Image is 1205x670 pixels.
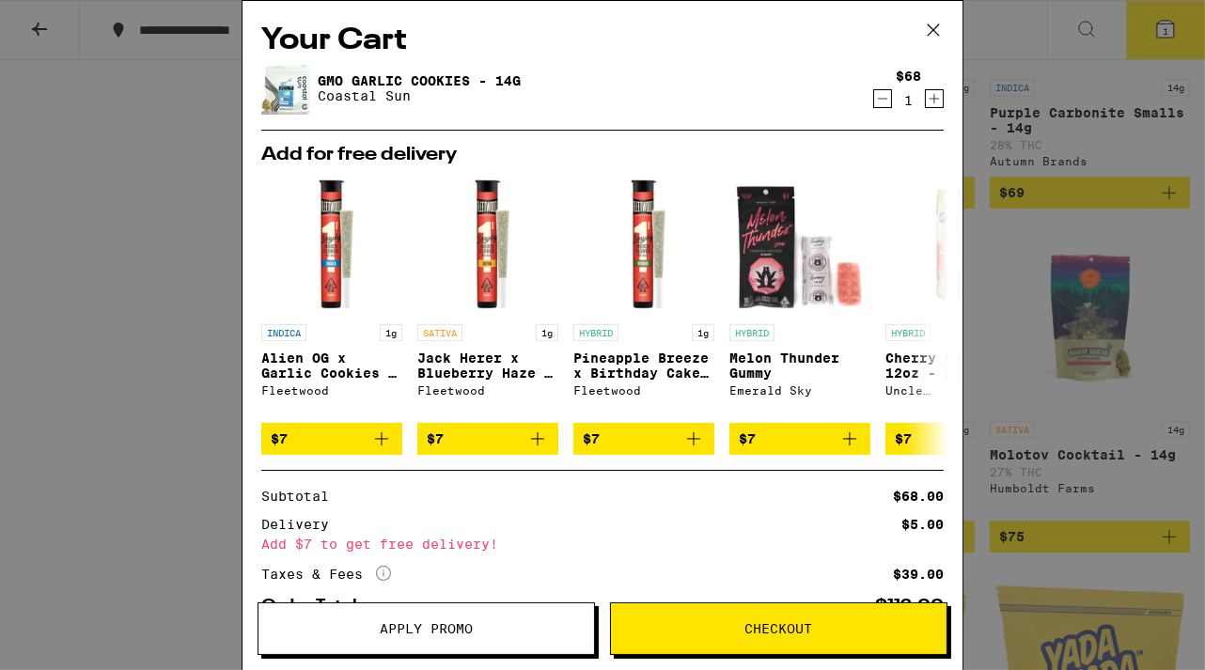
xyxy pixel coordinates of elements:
[261,174,402,315] img: Fleetwood - Alien OG x Garlic Cookies - 1g
[261,146,944,164] h2: Add for free delivery
[729,174,870,315] img: Emerald Sky - Melon Thunder Gummy
[583,431,600,446] span: $7
[417,351,558,381] p: Jack Herer x Blueberry Haze - 1g
[417,174,558,423] a: Open page for Jack Herer x Blueberry Haze - 1g from Fleetwood
[427,431,444,446] span: $7
[417,423,558,455] button: Add to bag
[417,174,558,315] img: Fleetwood - Jack Herer x Blueberry Haze - 1g
[271,431,288,446] span: $7
[573,384,714,397] div: Fleetwood
[261,384,402,397] div: Fleetwood
[745,622,813,635] span: Checkout
[692,324,714,341] p: 1g
[895,431,912,446] span: $7
[875,598,944,615] div: $112.00
[885,384,1026,397] div: Uncle [PERSON_NAME]'s
[885,174,1026,423] a: Open page for Cherry Limeade 12oz - 100mg from Uncle Arnie's
[901,518,944,531] div: $5.00
[380,324,402,341] p: 1g
[893,490,944,503] div: $68.00
[261,62,314,115] img: GMO Garlic Cookies - 14g
[573,351,714,381] p: Pineapple Breeze x Birthday Cake - 1g
[536,324,558,341] p: 1g
[739,431,756,446] span: $7
[925,89,944,108] button: Increment
[318,88,521,103] p: Coastal Sun
[417,324,462,341] p: SATIVA
[896,93,921,108] div: 1
[573,423,714,455] button: Add to bag
[885,174,1026,315] img: Uncle Arnie's - Cherry Limeade 12oz - 100mg
[261,351,402,381] p: Alien OG x Garlic Cookies - 1g
[261,20,944,62] h2: Your Cart
[729,324,775,341] p: HYBRID
[896,69,921,84] div: $68
[318,73,521,88] a: GMO Garlic Cookies - 14g
[261,423,402,455] button: Add to bag
[573,174,714,315] img: Fleetwood - Pineapple Breeze x Birthday Cake - 1g
[261,538,944,551] div: Add $7 to get free delivery!
[11,13,135,28] span: Hi. Need any help?
[380,622,473,635] span: Apply Promo
[261,490,342,503] div: Subtotal
[610,602,947,655] button: Checkout
[258,602,595,655] button: Apply Promo
[885,351,1026,381] p: Cherry Limeade 12oz - 100mg
[893,568,944,581] div: $39.00
[873,89,892,108] button: Decrement
[729,384,870,397] div: Emerald Sky
[885,324,931,341] p: HYBRID
[261,174,402,423] a: Open page for Alien OG x Garlic Cookies - 1g from Fleetwood
[729,174,870,423] a: Open page for Melon Thunder Gummy from Emerald Sky
[573,174,714,423] a: Open page for Pineapple Breeze x Birthday Cake - 1g from Fleetwood
[573,324,618,341] p: HYBRID
[417,384,558,397] div: Fleetwood
[885,423,1026,455] button: Add to bag
[261,518,342,531] div: Delivery
[729,351,870,381] p: Melon Thunder Gummy
[729,423,870,455] button: Add to bag
[261,566,391,583] div: Taxes & Fees
[261,598,370,615] div: Order Total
